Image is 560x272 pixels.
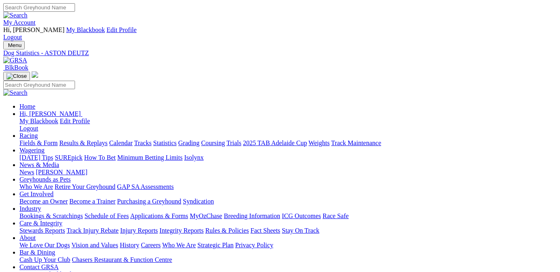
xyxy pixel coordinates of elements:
a: Industry [19,205,41,212]
img: Search [3,89,28,96]
a: Care & Integrity [19,220,62,227]
a: How To Bet [84,154,116,161]
img: GRSA [3,57,27,64]
div: Industry [19,212,557,220]
a: My Account [3,19,36,26]
a: Bookings & Scratchings [19,212,83,219]
a: Syndication [183,198,214,205]
a: Cash Up Your Club [19,256,70,263]
span: BlkBook [5,64,28,71]
a: MyOzChase [190,212,222,219]
a: [PERSON_NAME] [36,169,87,176]
a: 2025 TAB Adelaide Cup [243,139,307,146]
a: Isolynx [184,154,204,161]
a: News & Media [19,161,59,168]
img: Search [3,12,28,19]
a: ICG Outcomes [282,212,321,219]
a: Track Injury Rebate [67,227,118,234]
a: Results & Replays [59,139,107,146]
a: Hi, [PERSON_NAME] [19,110,82,117]
a: Privacy Policy [235,242,273,248]
a: Edit Profile [60,118,90,124]
a: Get Involved [19,191,54,197]
a: Injury Reports [120,227,158,234]
a: Home [19,103,35,110]
div: Get Involved [19,198,557,205]
a: Stewards Reports [19,227,65,234]
a: Tracks [134,139,152,146]
span: Hi, [PERSON_NAME] [3,26,64,33]
a: Bar & Dining [19,249,55,256]
a: Dog Statistics - ASTON DEUTZ [3,49,557,57]
button: Toggle navigation [3,72,30,81]
a: News [19,169,34,176]
a: Racing [19,132,38,139]
a: Integrity Reports [159,227,204,234]
a: Fields & Form [19,139,58,146]
a: Race Safe [322,212,348,219]
a: Track Maintenance [331,139,381,146]
a: [DATE] Tips [19,154,53,161]
a: Rules & Policies [205,227,249,234]
a: About [19,234,36,241]
a: Fact Sheets [251,227,280,234]
a: SUREpick [55,154,82,161]
img: logo-grsa-white.png [32,71,38,78]
a: Retire Your Greyhound [55,183,116,190]
a: We Love Our Dogs [19,242,70,248]
a: Who We Are [162,242,196,248]
a: GAP SA Assessments [117,183,174,190]
a: Logout [3,34,22,41]
a: BlkBook [3,64,28,71]
div: My Account [3,26,557,41]
div: Greyhounds as Pets [19,183,557,191]
a: Become an Owner [19,198,68,205]
a: My Blackbook [66,26,105,33]
a: Become a Trainer [69,198,116,205]
a: Greyhounds as Pets [19,176,71,183]
a: Logout [19,125,38,132]
a: Trials [226,139,241,146]
a: Wagering [19,147,45,154]
span: Menu [8,42,21,48]
a: Minimum Betting Limits [117,154,182,161]
img: Close [6,73,27,79]
a: Statistics [153,139,177,146]
a: Chasers Restaurant & Function Centre [72,256,172,263]
a: Weights [309,139,330,146]
div: Wagering [19,154,557,161]
div: Racing [19,139,557,147]
span: Hi, [PERSON_NAME] [19,110,81,117]
a: Stay On Track [282,227,319,234]
a: Coursing [201,139,225,146]
button: Toggle navigation [3,41,25,49]
div: About [19,242,557,249]
a: Grading [178,139,200,146]
a: Calendar [109,139,133,146]
a: My Blackbook [19,118,58,124]
a: Vision and Values [71,242,118,248]
div: Bar & Dining [19,256,557,263]
a: History [120,242,139,248]
a: Applications & Forms [130,212,188,219]
a: Strategic Plan [197,242,234,248]
a: Purchasing a Greyhound [117,198,181,205]
div: Care & Integrity [19,227,557,234]
a: Contact GRSA [19,263,58,270]
a: Breeding Information [224,212,280,219]
input: Search [3,3,75,12]
a: Careers [141,242,161,248]
div: News & Media [19,169,557,176]
a: Schedule of Fees [84,212,129,219]
input: Search [3,81,75,89]
div: Hi, [PERSON_NAME] [19,118,557,132]
a: Who We Are [19,183,53,190]
a: Edit Profile [107,26,137,33]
